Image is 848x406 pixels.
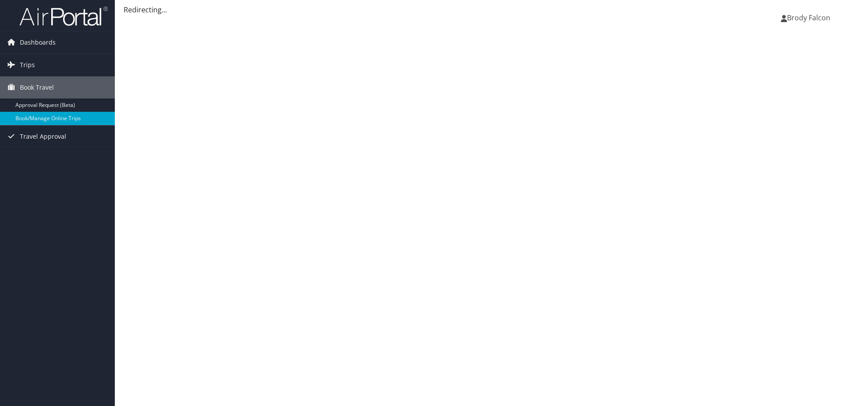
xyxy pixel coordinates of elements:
[20,125,66,148] span: Travel Approval
[787,13,830,23] span: Brody Falcon
[20,76,54,99] span: Book Travel
[19,6,108,27] img: airportal-logo.png
[20,54,35,76] span: Trips
[20,31,56,53] span: Dashboards
[124,4,839,15] div: Redirecting...
[781,4,839,31] a: Brody Falcon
